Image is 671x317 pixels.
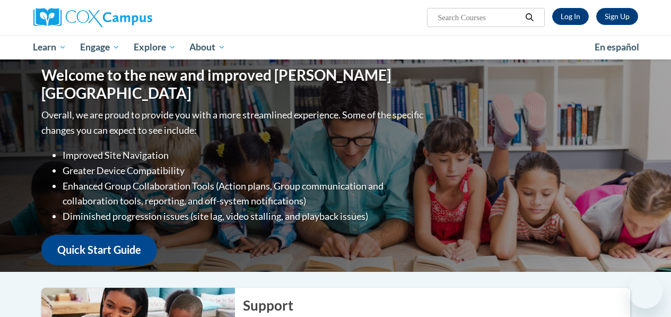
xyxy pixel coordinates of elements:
[41,66,426,102] h1: Welcome to the new and improved [PERSON_NAME][GEOGRAPHIC_DATA]
[33,8,152,27] img: Cox Campus
[63,178,426,209] li: Enhanced Group Collaboration Tools (Action plans, Group communication and collaboration tools, re...
[41,235,157,265] a: Quick Start Guide
[63,148,426,163] li: Improved Site Navigation
[243,296,630,315] h2: Support
[596,8,638,25] a: Register
[41,107,426,138] p: Overall, we are proud to provide you with a more streamlined experience. Some of the specific cha...
[552,8,589,25] a: Log In
[25,35,646,59] div: Main menu
[588,36,646,58] a: En español
[80,41,120,54] span: Engage
[73,35,127,59] a: Engage
[63,163,426,178] li: Greater Device Compatibility
[595,41,639,53] span: En español
[27,35,74,59] a: Learn
[182,35,232,59] a: About
[437,11,521,24] input: Search Courses
[629,275,663,309] iframe: Button to launch messaging window
[33,41,66,54] span: Learn
[33,8,224,27] a: Cox Campus
[521,11,537,24] button: Search
[63,209,426,224] li: Diminished progression issues (site lag, video stalling, and playback issues)
[127,35,183,59] a: Explore
[189,41,225,54] span: About
[134,41,176,54] span: Explore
